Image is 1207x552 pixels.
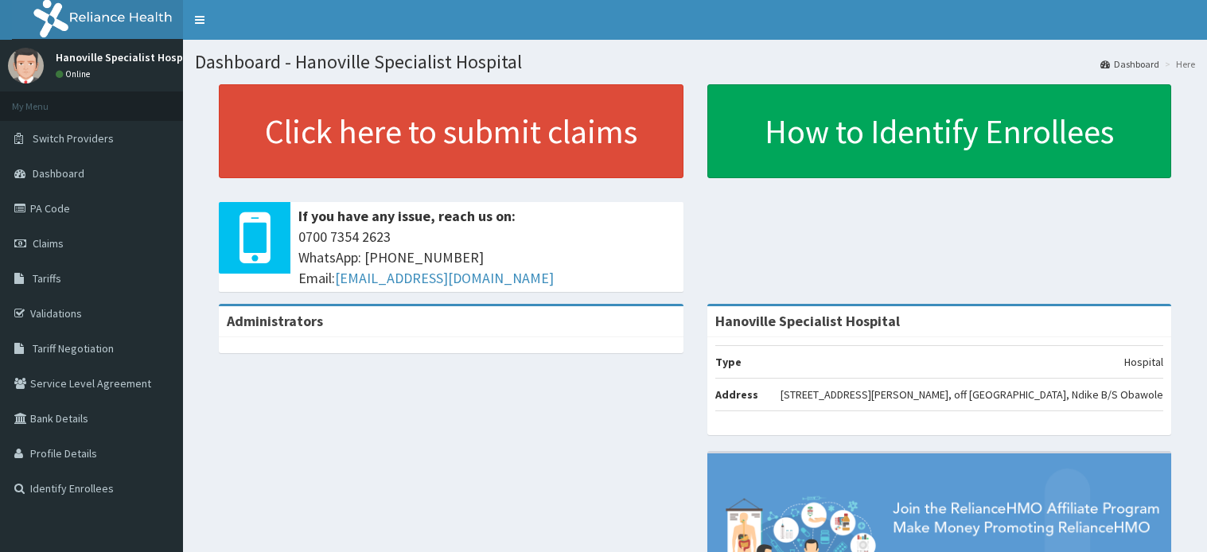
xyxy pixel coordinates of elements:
a: How to Identify Enrollees [707,84,1172,178]
span: 0700 7354 2623 WhatsApp: [PHONE_NUMBER] Email: [298,227,676,288]
b: If you have any issue, reach us on: [298,207,516,225]
span: Dashboard [33,166,84,181]
p: Hanoville Specialist Hospital [56,52,201,63]
a: Click here to submit claims [219,84,683,178]
a: Online [56,68,94,80]
img: User Image [8,48,44,84]
p: [STREET_ADDRESS][PERSON_NAME], off [GEOGRAPHIC_DATA], Ndike B/S Obawole [781,387,1163,402]
span: Tariff Negotiation [33,341,114,356]
b: Administrators [227,312,323,330]
strong: Hanoville Specialist Hospital [715,312,900,330]
p: Hospital [1124,354,1163,370]
li: Here [1161,57,1195,71]
span: Switch Providers [33,131,114,146]
a: Dashboard [1100,57,1159,71]
span: Tariffs [33,271,61,286]
b: Type [715,355,742,369]
span: Claims [33,236,64,251]
b: Address [715,387,758,402]
a: [EMAIL_ADDRESS][DOMAIN_NAME] [335,269,554,287]
h1: Dashboard - Hanoville Specialist Hospital [195,52,1195,72]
